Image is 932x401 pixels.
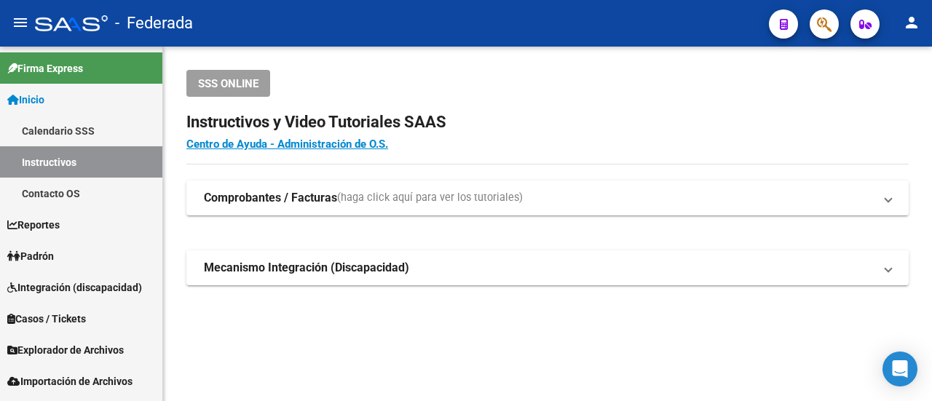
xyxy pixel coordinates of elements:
span: Explorador de Archivos [7,342,124,358]
span: Padrón [7,248,54,264]
div: Open Intercom Messenger [882,352,917,386]
span: Firma Express [7,60,83,76]
strong: Comprobantes / Facturas [204,190,337,206]
strong: Mecanismo Integración (Discapacidad) [204,260,409,276]
span: Importación de Archivos [7,373,133,389]
mat-expansion-panel-header: Comprobantes / Facturas(haga click aquí para ver los tutoriales) [186,180,909,215]
span: Integración (discapacidad) [7,279,142,295]
mat-icon: menu [12,14,29,31]
span: - Federada [115,7,193,39]
mat-expansion-panel-header: Mecanismo Integración (Discapacidad) [186,250,909,285]
span: Casos / Tickets [7,311,86,327]
mat-icon: person [903,14,920,31]
a: Centro de Ayuda - Administración de O.S. [186,138,388,151]
h2: Instructivos y Video Tutoriales SAAS [186,108,909,136]
span: Reportes [7,217,60,233]
span: Inicio [7,92,44,108]
button: SSS ONLINE [186,70,270,97]
span: (haga click aquí para ver los tutoriales) [337,190,523,206]
span: SSS ONLINE [198,77,258,90]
